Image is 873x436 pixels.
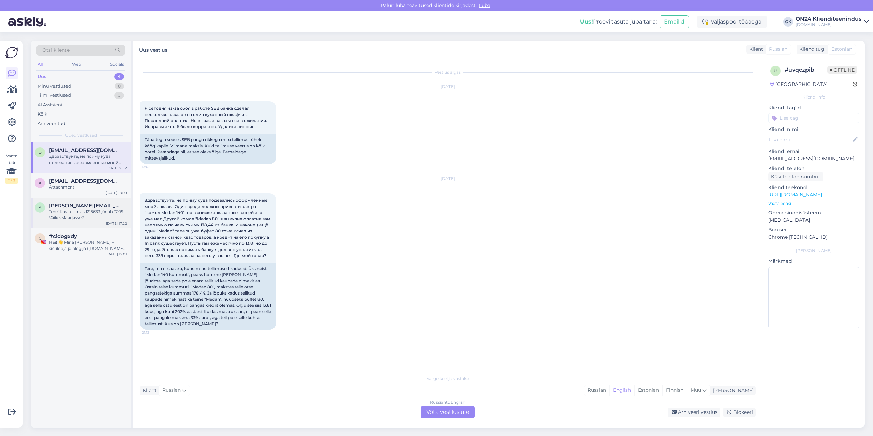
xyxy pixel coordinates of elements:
span: Estonian [831,46,852,53]
div: Uus [38,73,46,80]
div: # uvqczpib [785,66,827,74]
div: Klient [746,46,763,53]
label: Uus vestlus [139,45,167,54]
span: Здравствуйте, не пойму куда подевались оформленные мной заказы. Один вроде должны привезти завтра... [145,198,271,258]
div: [DATE] [140,84,756,90]
div: Tiimi vestlused [38,92,71,99]
div: Estonian [634,385,662,395]
span: a [39,205,42,210]
div: Tere, ma ei saa aru, kuhu minu tellimused kadusid. Üks neist, "Medan 140 kummut", peaks homme [PE... [140,263,276,330]
div: All [36,60,44,69]
div: Finnish [662,385,687,395]
span: 13:02 [142,164,167,169]
div: [DOMAIN_NAME] [796,22,861,27]
p: [EMAIL_ADDRESS][DOMAIN_NAME] [768,155,859,162]
div: 2 / 3 [5,178,18,184]
div: Russian [584,385,609,395]
span: Luba [477,2,492,9]
div: Blokeeri [723,408,756,417]
div: OK [783,17,793,27]
p: Kliendi nimi [768,126,859,133]
span: u [774,68,777,73]
div: Küsi telefoninumbrit [768,172,823,181]
button: Emailid [660,15,689,28]
span: dimas1524@yandex.ru [49,147,120,153]
span: Russian [162,387,181,394]
div: 0 [114,92,124,99]
span: a [39,180,42,185]
input: Lisa tag [768,113,859,123]
div: AI Assistent [38,102,63,108]
div: Hei! 👋 Mina [PERSON_NAME] – sisulooja ja blogija ([DOMAIN_NAME]). Koostöös loon sisu, mis on soe,... [49,239,127,252]
b: Uus! [580,18,593,25]
div: [DATE] 12:01 [106,252,127,257]
div: Valige keel ja vastake [140,376,756,382]
img: Askly Logo [5,46,18,59]
p: Chrome [TECHNICAL_ID] [768,234,859,241]
div: [PERSON_NAME] [710,387,754,394]
div: Tere! Kas tellimus 1215633 jõuab 17.09 Väike-Maarjasse? [49,209,127,221]
div: Socials [109,60,125,69]
div: Klient [140,387,157,394]
span: aulikristmann@gmail.com [49,178,120,184]
a: ON24 Klienditeenindus[DOMAIN_NAME] [796,16,869,27]
div: Vestlus algas [140,69,756,75]
div: Väljaspool tööaega [697,16,767,28]
div: Kliendi info [768,94,859,100]
p: Kliendi email [768,148,859,155]
div: Täna tegin seoses SEB panga rikkega mitu tellimust ühele köögikapile. Viimane maksis. Kuid tellim... [140,134,276,164]
div: Proovi tasuta juba täna: [580,18,657,26]
p: Operatsioonisüsteem [768,209,859,216]
div: Attachment [49,184,127,190]
div: Здравствуйте, не пойму куда подевались оформленные мной заказы. Один вроде должны привезти завтра... [49,153,127,166]
span: Offline [827,66,857,74]
div: Vaata siia [5,153,18,184]
div: 8 [115,83,124,90]
div: [GEOGRAPHIC_DATA] [770,81,828,88]
p: Märkmed [768,258,859,265]
p: Vaata edasi ... [768,200,859,207]
p: Klienditeekond [768,184,859,191]
div: [DATE] 18:50 [106,190,127,195]
div: Klienditugi [797,46,826,53]
div: 4 [114,73,124,80]
div: ON24 Klienditeenindus [796,16,861,22]
div: [PERSON_NAME] [768,247,859,254]
span: Russian [769,46,787,53]
div: English [609,385,634,395]
div: [DATE] 17:22 [106,221,127,226]
div: Web [71,60,83,69]
p: Kliendi tag'id [768,104,859,111]
span: anna.vaimel@gmail.com [49,202,120,209]
div: Võta vestlus üle [421,406,475,418]
span: d [38,150,42,155]
p: Brauser [768,226,859,234]
div: Russian to English [430,399,465,405]
span: Otsi kliente [42,47,70,54]
div: [DATE] [140,176,756,182]
p: [MEDICAL_DATA] [768,216,859,224]
span: c [39,236,42,241]
div: [DATE] 21:12 [107,166,127,171]
div: Arhiveeritud [38,120,65,127]
span: Uued vestlused [65,132,97,138]
div: Kõik [38,111,47,118]
span: Я сегодня из-за сбоя в работе SEB банка сделал несколько заказов на один кухонный шкафчик. Послед... [145,106,269,129]
a: [URL][DOMAIN_NAME] [768,192,822,198]
span: Muu [691,387,701,393]
span: #cidogxdy [49,233,77,239]
div: Minu vestlused [38,83,71,90]
p: Kliendi telefon [768,165,859,172]
div: Arhiveeri vestlus [668,408,720,417]
span: 21:12 [142,330,167,335]
input: Lisa nimi [769,136,852,144]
